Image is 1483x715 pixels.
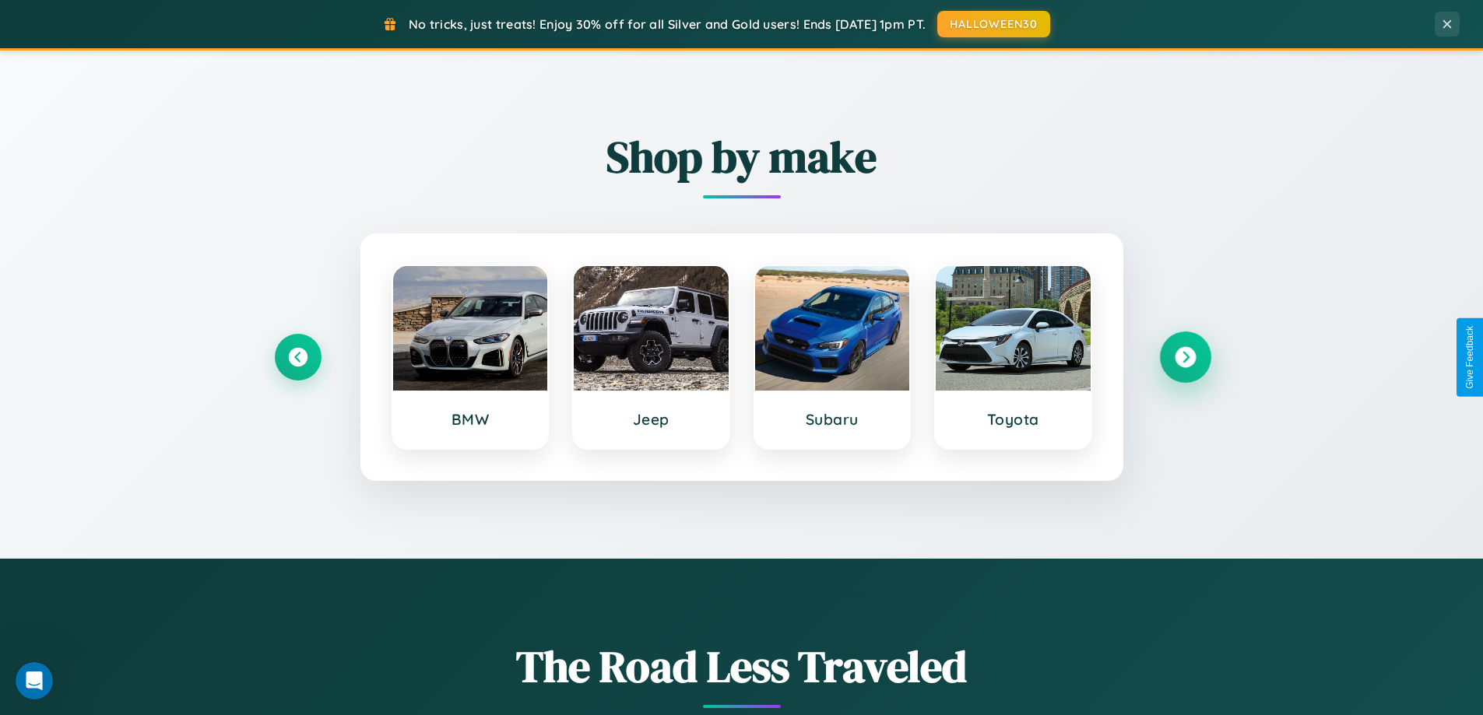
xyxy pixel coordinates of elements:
span: No tricks, just treats! Enjoy 30% off for all Silver and Gold users! Ends [DATE] 1pm PT. [409,16,926,32]
h3: BMW [409,410,532,429]
div: Give Feedback [1464,326,1475,389]
h2: Shop by make [275,127,1209,187]
h3: Subaru [771,410,894,429]
button: HALLOWEEN30 [937,11,1050,37]
h1: The Road Less Traveled [275,636,1209,696]
h3: Jeep [589,410,713,429]
iframe: Intercom live chat [16,662,53,699]
h3: Toyota [951,410,1075,429]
